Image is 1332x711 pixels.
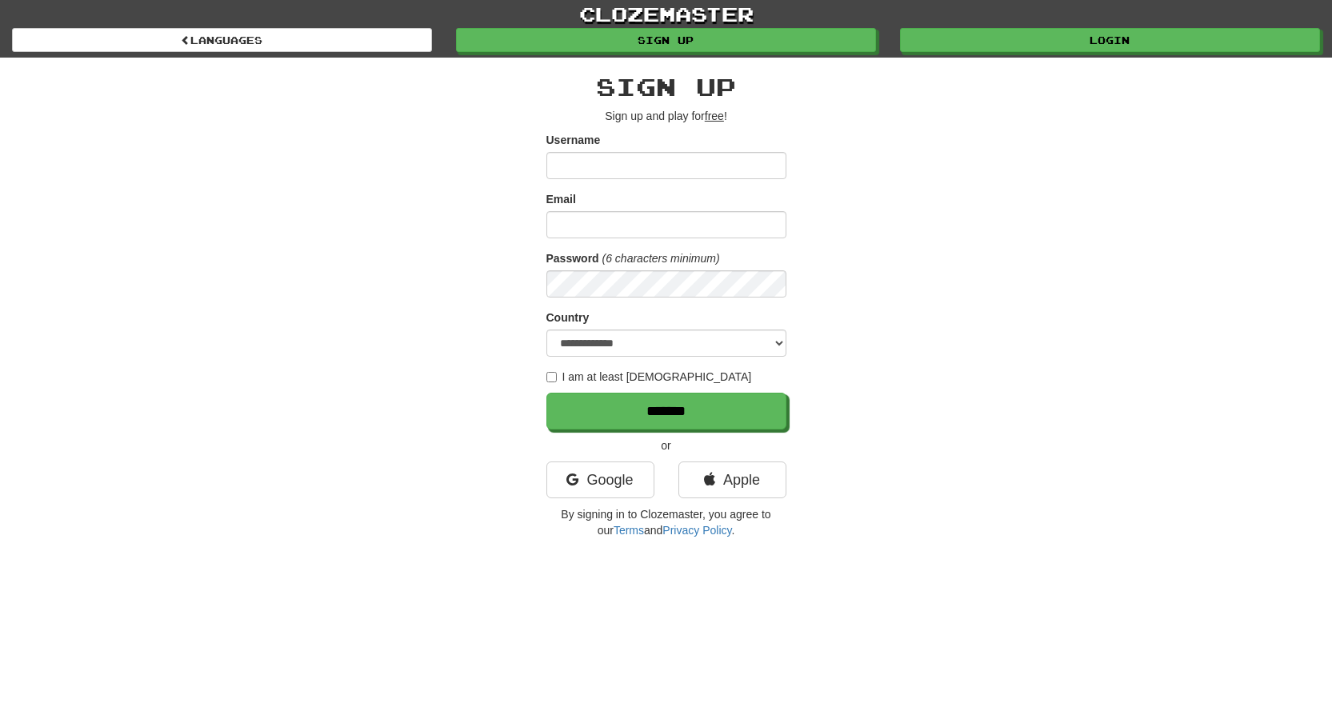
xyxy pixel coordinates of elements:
[678,461,786,498] a: Apple
[546,250,599,266] label: Password
[546,506,786,538] p: By signing in to Clozemaster, you agree to our and .
[900,28,1320,52] a: Login
[705,110,724,122] u: free
[602,252,720,265] em: (6 characters minimum)
[546,108,786,124] p: Sign up and play for !
[12,28,432,52] a: Languages
[546,310,590,326] label: Country
[456,28,876,52] a: Sign up
[546,74,786,100] h2: Sign up
[546,132,601,148] label: Username
[546,191,576,207] label: Email
[614,524,644,537] a: Terms
[546,461,654,498] a: Google
[546,437,786,453] p: or
[546,372,557,382] input: I am at least [DEMOGRAPHIC_DATA]
[546,369,752,385] label: I am at least [DEMOGRAPHIC_DATA]
[662,524,731,537] a: Privacy Policy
